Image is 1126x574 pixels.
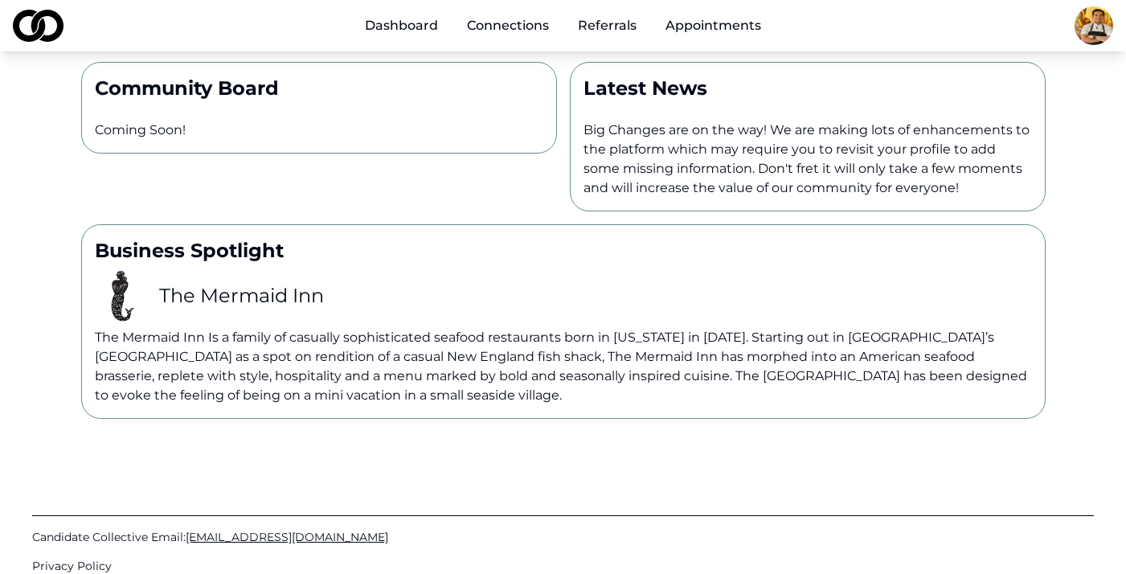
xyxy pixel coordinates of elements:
h3: The Mermaid Inn [159,283,324,309]
a: Candidate Collective Email:[EMAIL_ADDRESS][DOMAIN_NAME] [32,529,1094,545]
p: Coming Soon! [95,121,543,140]
nav: Main [352,10,774,42]
a: Referrals [565,10,649,42]
img: 8ecdd65d-a297-4eb4-ae2d-f01f47f011cb-Marcos-Bio-profile_picture.jpg [1075,6,1113,45]
a: Appointments [653,10,774,42]
p: Latest News [583,76,1032,101]
p: The Mermaid Inn Is a family of casually sophisticated seafood restaurants born in [US_STATE] in [... [95,328,1032,405]
a: Dashboard [352,10,451,42]
a: Connections [454,10,562,42]
img: 2536d4df-93e4-455f-9ee8-7602d4669c22-images-images-profile_picture.png [95,270,146,322]
a: Privacy Policy [32,558,1094,574]
img: logo [13,10,63,42]
p: Community Board [95,76,543,101]
p: Business Spotlight [95,238,1032,264]
span: [EMAIL_ADDRESS][DOMAIN_NAME] [186,530,388,544]
p: Big Changes are on the way! We are making lots of enhancements to the platform which may require ... [583,121,1032,198]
